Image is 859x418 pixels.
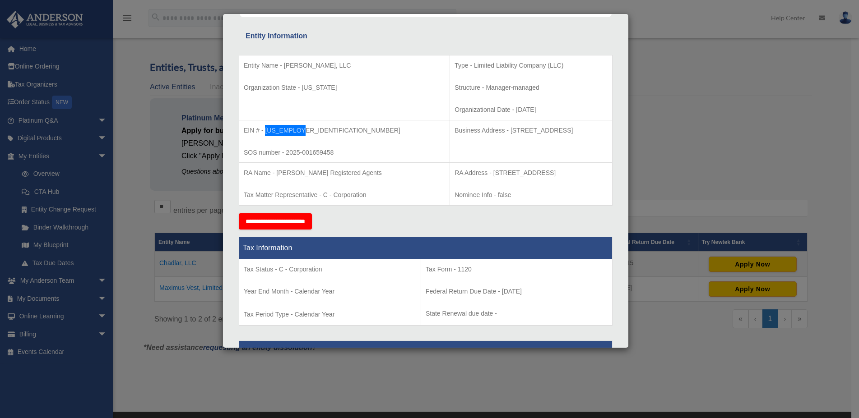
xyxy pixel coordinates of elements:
p: Type - Limited Liability Company (LLC) [455,60,608,71]
p: Nominee Info - false [455,189,608,201]
p: Entity Name - [PERSON_NAME], LLC [244,60,445,71]
p: SOS number - 2025-001659458 [244,147,445,158]
td: Tax Period Type - Calendar Year [239,259,421,326]
p: Organizational Date - [DATE] [455,104,608,115]
p: Federal Return Due Date - [DATE] [426,286,608,297]
p: Tax Form - 1120 [426,264,608,275]
p: Year End Month - Calendar Year [244,286,416,297]
p: RA Name - [PERSON_NAME] Registered Agents [244,167,445,179]
th: Tax Information [239,237,613,259]
p: EIN # - [US_EMPLOYER_IDENTIFICATION_NUMBER] [244,125,445,136]
div: Entity Information [246,30,606,42]
p: RA Address - [STREET_ADDRESS] [455,167,608,179]
p: Business Address - [STREET_ADDRESS] [455,125,608,136]
p: Structure - Manager-managed [455,82,608,93]
p: Tax Status - C - Corporation [244,264,416,275]
p: State Renewal due date - [426,308,608,319]
p: Organization State - [US_STATE] [244,82,445,93]
p: Tax Matter Representative - C - Corporation [244,189,445,201]
th: Formation Progress [239,340,613,363]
